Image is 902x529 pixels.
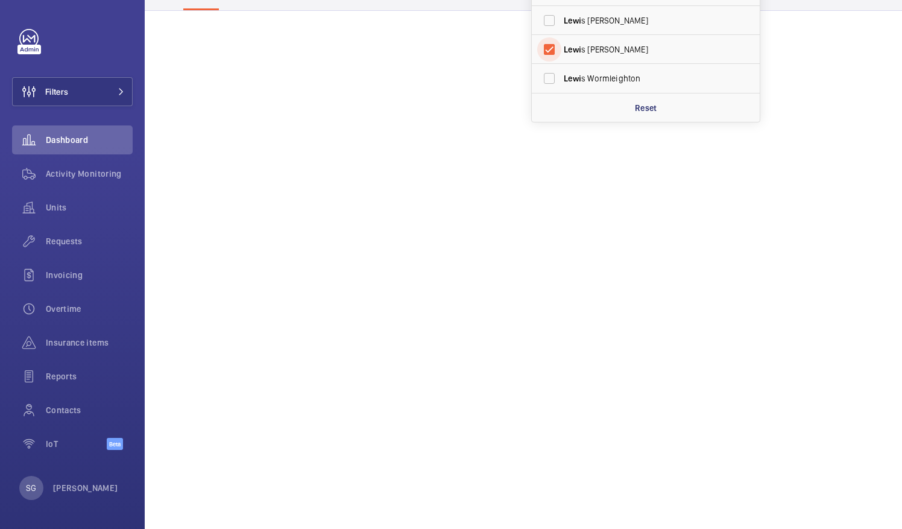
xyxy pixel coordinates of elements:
span: s [PERSON_NAME] [564,43,730,55]
p: [PERSON_NAME] [53,482,118,494]
span: Activity Monitoring [46,168,133,180]
button: Filters [12,77,133,106]
span: Lewi [564,74,581,83]
span: Beta [107,438,123,450]
span: Requests [46,235,133,247]
span: s [PERSON_NAME] [564,14,730,27]
span: s Wormleighton [564,72,730,84]
span: Units [46,201,133,214]
span: Contacts [46,404,133,416]
span: Invoicing [46,269,133,281]
span: IoT [46,438,107,450]
span: Reports [46,370,133,382]
p: Reset [635,102,657,114]
p: SG [26,482,36,494]
span: Filters [45,86,68,98]
span: Insurance items [46,337,133,349]
span: Lewi [564,16,581,25]
span: Lewi [564,45,581,54]
span: Overtime [46,303,133,315]
span: Dashboard [46,134,133,146]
